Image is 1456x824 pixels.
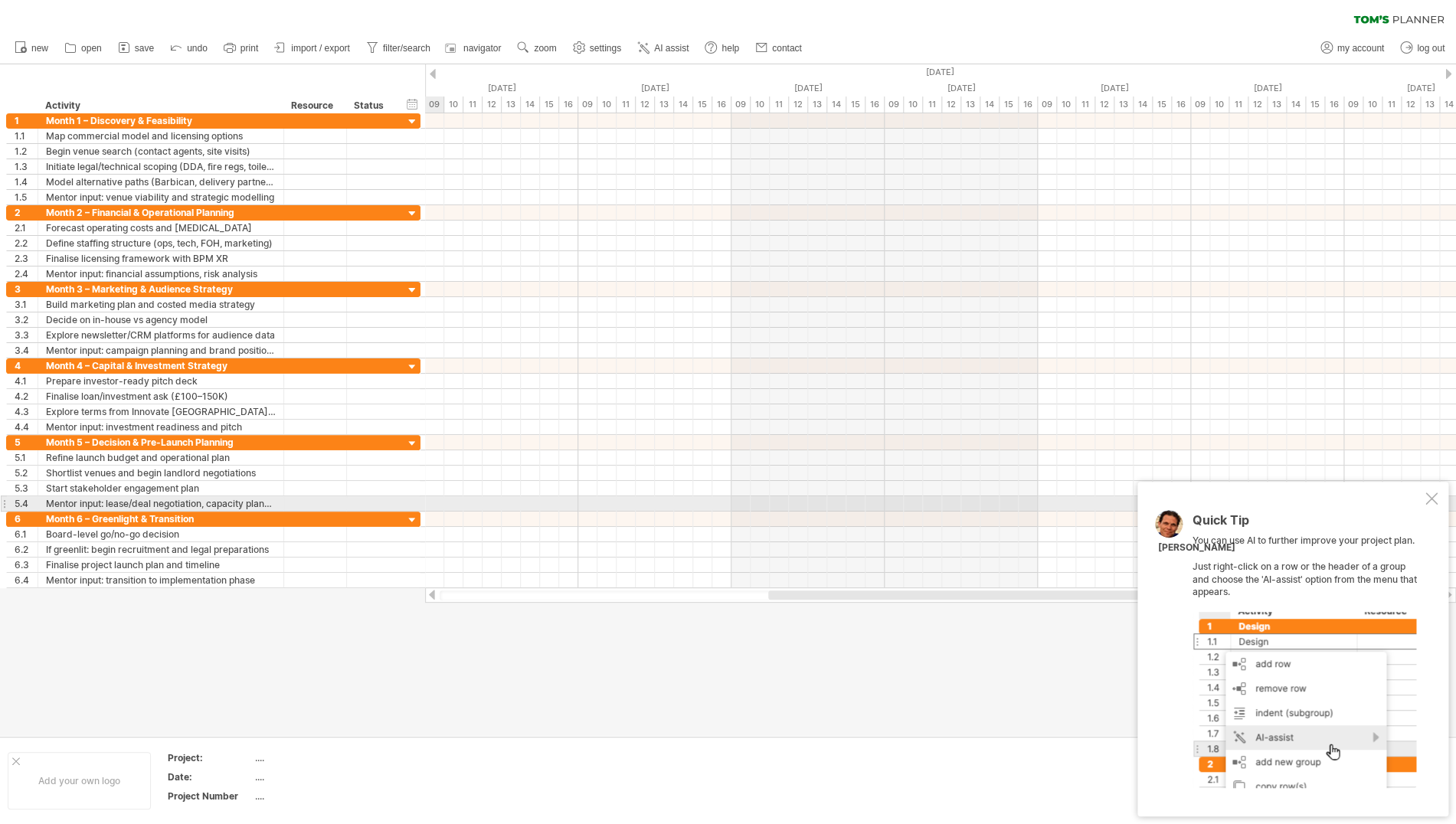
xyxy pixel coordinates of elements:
[46,221,276,235] div: Forecast operating costs and [MEDICAL_DATA]
[590,43,621,54] span: settings
[1193,514,1422,535] div: Quick Tip
[46,113,276,128] div: Month 1 – Discovery & Feasibility
[1396,38,1449,58] a: log out
[15,129,38,143] div: 1.1
[1421,96,1440,113] div: 13
[46,496,276,511] div: Mentor input: lease/deal negotiation, capacity planning
[46,159,276,174] div: Initiate legal/technical scoping (DDA, fire regs, toilets, etc.)
[1019,96,1038,113] div: 16
[15,358,38,373] div: 4
[46,343,276,358] div: Mentor input: campaign planning and brand positioning
[425,80,578,96] div: Thursday, 16 October 2025
[483,96,502,113] div: 12
[15,282,38,296] div: 3
[693,96,712,113] div: 15
[1193,514,1422,788] div: You can use AI to further improve your project plan. Just right-click on a row or the header of a...
[255,770,384,783] div: ....
[636,96,655,113] div: 12
[46,312,276,327] div: Decide on in-house vs agency model
[578,80,731,96] div: Friday, 17 October 2025
[655,96,674,113] div: 13
[46,175,276,189] div: Model alternative paths (Barbican, delivery partner, etc.)
[540,96,559,113] div: 15
[81,43,102,54] span: open
[1268,96,1287,113] div: 13
[1076,96,1095,113] div: 11
[354,98,388,113] div: Status
[15,435,38,450] div: 5
[1402,96,1421,113] div: 12
[135,43,154,54] span: save
[15,542,38,557] div: 6.2
[45,98,275,113] div: Activity
[789,96,808,113] div: 12
[463,43,501,54] span: navigator
[15,205,38,220] div: 2
[46,466,276,480] div: Shortlist venues and begin landlord negotiations
[1191,96,1210,113] div: 09
[1229,96,1248,113] div: 11
[46,297,276,312] div: Build marketing plan and costed media strategy
[942,96,961,113] div: 12
[46,558,276,572] div: Finalise project launch plan and timeline
[168,770,252,783] div: Date:
[362,38,435,58] a: filter/search
[1306,96,1325,113] div: 15
[15,404,38,419] div: 4.3
[15,389,38,404] div: 4.2
[15,175,38,189] div: 1.4
[15,558,38,572] div: 6.3
[168,790,252,803] div: Project Number
[1344,96,1363,113] div: 09
[15,266,38,281] div: 2.4
[270,38,355,58] a: import / export
[521,96,540,113] div: 14
[904,96,923,113] div: 10
[15,527,38,541] div: 6.1
[961,96,980,113] div: 13
[15,312,38,327] div: 3.2
[15,573,38,587] div: 6.4
[15,190,38,204] div: 1.5
[240,43,258,54] span: print
[46,481,276,495] div: Start stakeholder engagement plan
[534,43,556,54] span: zoom
[46,512,276,526] div: Month 6 – Greenlight & Transition
[1000,96,1019,113] div: 15
[597,96,617,113] div: 10
[291,43,350,54] span: import / export
[15,374,38,388] div: 4.1
[923,96,942,113] div: 11
[578,96,597,113] div: 09
[46,129,276,143] div: Map commercial model and licensing options
[1057,96,1076,113] div: 10
[980,96,1000,113] div: 14
[1287,96,1306,113] div: 14
[46,251,276,266] div: Finalise licensing framework with BPM XR
[1317,38,1389,58] a: my account
[15,343,38,358] div: 3.4
[15,221,38,235] div: 2.1
[1382,96,1402,113] div: 11
[1038,96,1057,113] div: 09
[166,38,212,58] a: undo
[46,358,276,373] div: Month 4 – Capital & Investment Strategy
[846,96,865,113] div: 15
[15,236,38,250] div: 2.2
[674,96,693,113] div: 14
[46,420,276,434] div: Mentor input: investment readiness and pitch
[46,190,276,204] div: Mentor input: venue viability and strategic modelling
[46,573,276,587] div: Mentor input: transition to implementation phase
[31,43,48,54] span: new
[168,751,252,764] div: Project:
[15,251,38,266] div: 2.3
[1248,96,1268,113] div: 12
[1417,43,1445,54] span: log out
[46,435,276,450] div: Month 5 – Decision & Pre-Launch Planning
[383,43,430,54] span: filter/search
[1095,96,1114,113] div: 12
[731,96,751,113] div: 09
[15,297,38,312] div: 3.1
[15,512,38,526] div: 6
[255,790,384,803] div: ....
